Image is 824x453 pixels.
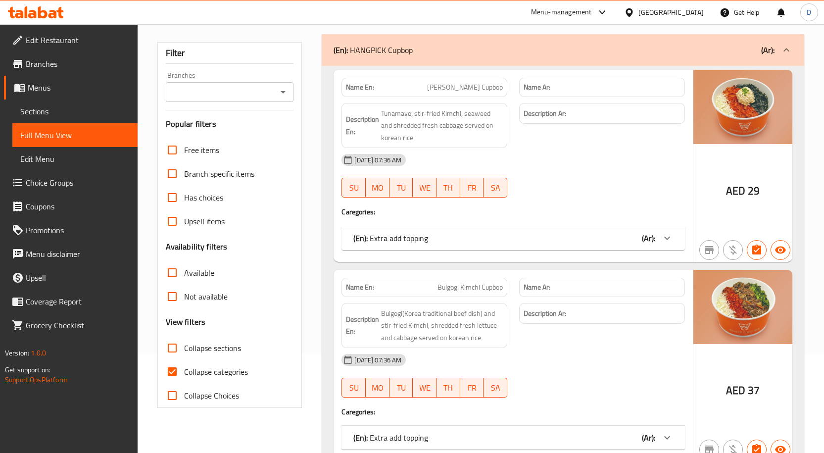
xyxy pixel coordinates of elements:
[4,290,138,313] a: Coverage Report
[4,171,138,195] a: Choice Groups
[184,267,214,279] span: Available
[436,178,460,198] button: TH
[12,100,138,123] a: Sections
[524,282,550,293] strong: Name Ar:
[184,144,219,156] span: Free items
[166,118,294,130] h3: Popular filters
[26,248,130,260] span: Menu disclaimer
[350,355,405,365] span: [DATE] 07:36 AM
[341,207,685,217] h4: Caregories:
[638,7,704,18] div: [GEOGRAPHIC_DATA]
[341,426,685,450] div: (En): Extra add topping(Ar):
[464,181,480,195] span: FR
[417,381,433,395] span: WE
[12,123,138,147] a: Full Menu View
[460,178,484,198] button: FR
[184,215,225,227] span: Upsell items
[341,407,685,417] h4: Caregories:
[346,181,362,195] span: SU
[370,381,386,395] span: MO
[693,270,792,344] img: mmw_638930866079077569
[184,366,248,378] span: Collapse categories
[726,381,745,400] span: AED
[346,313,379,338] strong: Description En:
[353,231,368,246] b: (En):
[26,58,130,70] span: Branches
[693,70,792,144] img: mmw_638930866007976031
[26,272,130,284] span: Upsell
[381,307,503,344] span: Bulgogi(Korea traditional beef dish) and stir-fried Kimchi, shredded fresh lettuce and cabbage se...
[413,378,436,398] button: WE
[184,168,254,180] span: Branch specific items
[460,378,484,398] button: FR
[4,218,138,242] a: Promotions
[26,177,130,189] span: Choice Groups
[5,347,29,359] span: Version:
[381,107,503,144] span: Tunamayo, stir-fried Kimchi, seaweed and shredded fresh cabbage served on korean rice
[346,113,379,138] strong: Description En:
[184,390,239,402] span: Collapse Choices
[28,82,130,94] span: Menus
[524,82,550,93] strong: Name Ar:
[642,430,655,445] b: (Ar):
[4,266,138,290] a: Upsell
[393,181,409,195] span: TU
[166,316,206,328] h3: View filters
[4,28,138,52] a: Edit Restaurant
[4,195,138,218] a: Coupons
[726,181,745,201] span: AED
[341,378,366,398] button: SU
[427,82,503,93] span: [PERSON_NAME] Cupbop
[353,432,428,444] p: Extra add topping
[322,34,804,66] div: (En): HANGPICK Cupbop(Ar):
[184,291,228,302] span: Not available
[4,242,138,266] a: Menu disclaimer
[487,381,503,395] span: SA
[5,363,50,376] span: Get support on:
[484,378,507,398] button: SA
[184,192,223,203] span: Has choices
[437,282,503,293] span: Bulgogi Kimchi Cupbop
[341,226,685,250] div: (En): Extra add topping(Ar):
[12,147,138,171] a: Edit Menu
[276,85,290,99] button: Open
[26,296,130,307] span: Coverage Report
[26,319,130,331] span: Grocery Checklist
[436,378,460,398] button: TH
[31,347,46,359] span: 1.0.0
[4,313,138,337] a: Grocery Checklist
[334,44,413,56] p: HANGPICK Cupbop
[524,107,566,120] strong: Description Ar:
[440,181,456,195] span: TH
[389,378,413,398] button: TU
[26,224,130,236] span: Promotions
[413,178,436,198] button: WE
[487,181,503,195] span: SA
[353,232,428,244] p: Extra add topping
[440,381,456,395] span: TH
[642,231,655,246] b: (Ar):
[20,153,130,165] span: Edit Menu
[350,155,405,165] span: [DATE] 07:36 AM
[20,105,130,117] span: Sections
[464,381,480,395] span: FR
[531,6,592,18] div: Menu-management
[334,43,348,57] b: (En):
[393,381,409,395] span: TU
[341,178,366,198] button: SU
[166,43,294,64] div: Filter
[20,129,130,141] span: Full Menu View
[346,282,374,293] strong: Name En:
[4,52,138,76] a: Branches
[524,307,566,320] strong: Description Ar:
[5,373,68,386] a: Support.OpsPlatform
[346,82,374,93] strong: Name En:
[771,240,790,260] button: Available
[26,34,130,46] span: Edit Restaurant
[184,342,241,354] span: Collapse sections
[748,381,760,400] span: 37
[26,201,130,212] span: Coupons
[389,178,413,198] button: TU
[761,43,775,57] b: (Ar):
[370,181,386,195] span: MO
